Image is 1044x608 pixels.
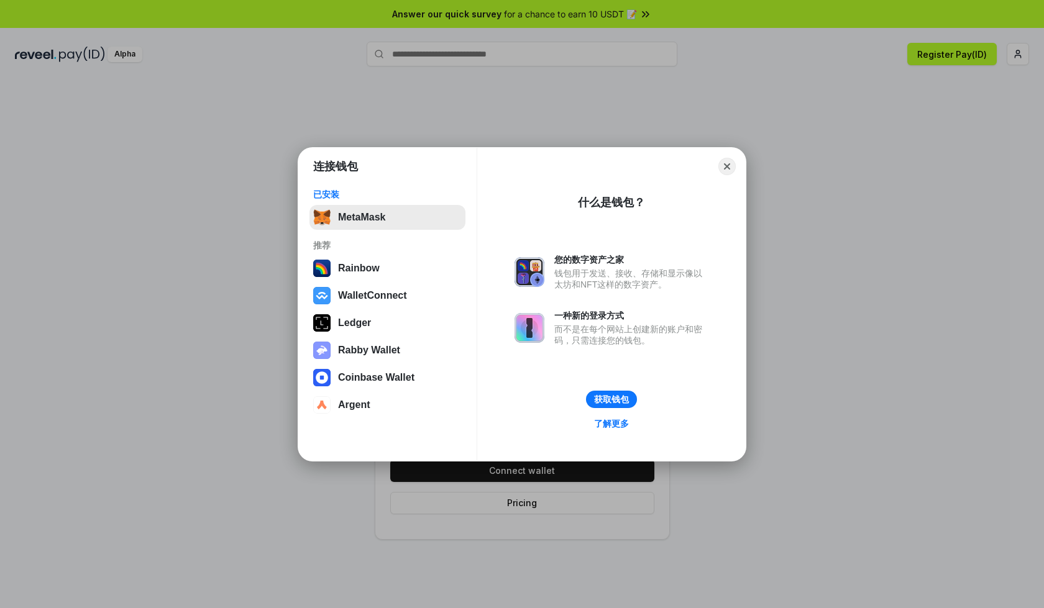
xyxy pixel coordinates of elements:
[586,391,637,408] button: 获取钱包
[515,313,544,343] img: svg+xml,%3Csvg%20xmlns%3D%22http%3A%2F%2Fwww.w3.org%2F2000%2Fsvg%22%20fill%3D%22none%22%20viewBox...
[309,311,465,335] button: Ledger
[309,338,465,363] button: Rabby Wallet
[309,283,465,308] button: WalletConnect
[338,399,370,411] div: Argent
[309,205,465,230] button: MetaMask
[594,394,629,405] div: 获取钱包
[578,195,645,210] div: 什么是钱包？
[718,158,736,175] button: Close
[313,209,331,226] img: svg+xml,%3Csvg%20fill%3D%22none%22%20height%3D%2233%22%20viewBox%3D%220%200%2035%2033%22%20width%...
[313,369,331,386] img: svg+xml,%3Csvg%20width%3D%2228%22%20height%3D%2228%22%20viewBox%3D%220%200%2028%2028%22%20fill%3D...
[309,256,465,281] button: Rainbow
[554,268,708,290] div: 钱包用于发送、接收、存储和显示像以太坊和NFT这样的数字资产。
[554,324,708,346] div: 而不是在每个网站上创建新的账户和密码，只需连接您的钱包。
[313,396,331,414] img: svg+xml,%3Csvg%20width%3D%2228%22%20height%3D%2228%22%20viewBox%3D%220%200%2028%2028%22%20fill%3D...
[313,314,331,332] img: svg+xml,%3Csvg%20xmlns%3D%22http%3A%2F%2Fwww.w3.org%2F2000%2Fsvg%22%20width%3D%2228%22%20height%3...
[313,189,462,200] div: 已安装
[309,392,465,417] button: Argent
[313,240,462,251] div: 推荐
[587,415,636,432] a: 了解更多
[313,159,358,174] h1: 连接钱包
[338,212,385,223] div: MetaMask
[338,372,414,383] div: Coinbase Wallet
[309,365,465,390] button: Coinbase Wallet
[515,257,544,287] img: svg+xml,%3Csvg%20xmlns%3D%22http%3A%2F%2Fwww.w3.org%2F2000%2Fsvg%22%20fill%3D%22none%22%20viewBox...
[554,310,708,321] div: 一种新的登录方式
[313,342,331,359] img: svg+xml,%3Csvg%20xmlns%3D%22http%3A%2F%2Fwww.w3.org%2F2000%2Fsvg%22%20fill%3D%22none%22%20viewBox...
[338,290,407,301] div: WalletConnect
[594,418,629,429] div: 了解更多
[313,287,331,304] img: svg+xml,%3Csvg%20width%3D%2228%22%20height%3D%2228%22%20viewBox%3D%220%200%2028%2028%22%20fill%3D...
[338,317,371,329] div: Ledger
[313,260,331,277] img: svg+xml,%3Csvg%20width%3D%22120%22%20height%3D%22120%22%20viewBox%3D%220%200%20120%20120%22%20fil...
[338,345,400,356] div: Rabby Wallet
[338,263,380,274] div: Rainbow
[554,254,708,265] div: 您的数字资产之家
